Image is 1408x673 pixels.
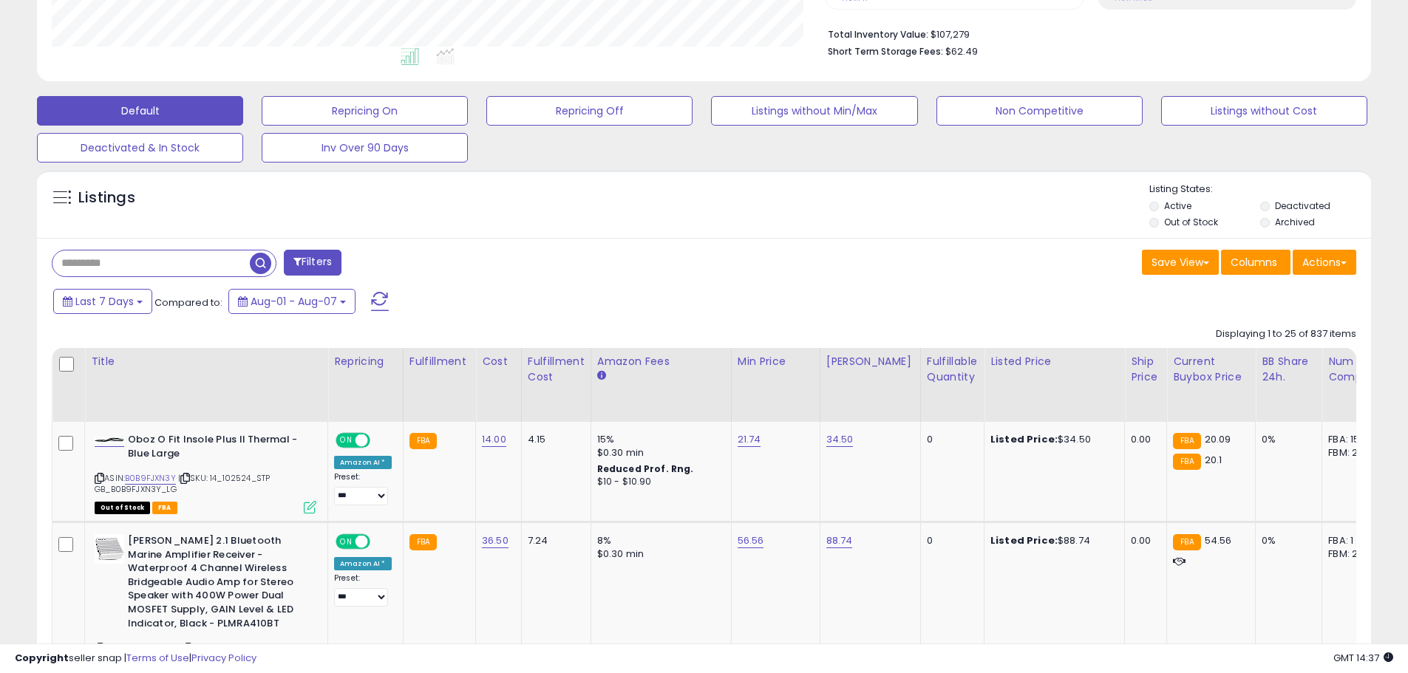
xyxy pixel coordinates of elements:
button: Columns [1221,250,1290,275]
div: Fulfillment Cost [528,354,585,385]
b: Listed Price: [990,533,1058,547]
div: ASIN: [95,433,316,512]
div: Repricing [334,354,397,369]
button: Default [37,96,243,126]
button: Deactivated & In Stock [37,133,243,163]
div: seller snap | | [15,652,256,666]
div: Amazon Fees [597,354,725,369]
div: $10 - $10.90 [597,476,720,488]
a: Terms of Use [126,651,189,665]
div: 0% [1262,433,1310,446]
span: OFF [368,434,392,447]
div: FBA: 15 [1328,433,1377,446]
div: BB Share 24h. [1262,354,1316,385]
div: Cost [482,354,515,369]
div: Title [91,354,322,369]
div: 0% [1262,534,1310,547]
button: Aug-01 - Aug-07 [228,289,356,314]
b: Total Inventory Value: [828,28,928,41]
a: 36.50 [482,533,509,548]
span: 2025-08-15 14:37 GMT [1333,651,1393,665]
b: Short Term Storage Fees: [828,45,943,58]
small: FBA [409,433,437,449]
span: OFF [368,536,392,548]
div: Fulfillment [409,354,469,369]
p: Listing States: [1149,182,1371,197]
div: Listed Price [990,354,1118,369]
div: 0 [927,534,973,547]
small: FBA [1173,534,1200,550]
span: Aug-01 - Aug-07 [251,294,337,309]
label: Out of Stock [1164,216,1218,228]
div: 7.24 [528,534,579,547]
div: $0.30 min [597,446,720,460]
button: Inv Over 90 Days [262,133,468,163]
h5: Listings [78,188,135,208]
a: 56.56 [738,533,764,548]
div: Amazon AI * [334,557,392,570]
button: Non Competitive [936,96,1143,126]
li: $107,279 [828,24,1345,42]
span: 54.56 [1205,533,1232,547]
div: FBM: 2 [1328,446,1377,460]
span: Last 7 Days [75,294,134,309]
b: Listed Price: [990,432,1058,446]
span: ON [337,434,356,447]
label: Deactivated [1275,199,1330,212]
small: Amazon Fees. [597,369,606,383]
span: All listings that are currently out of stock and unavailable for purchase on Amazon [95,502,150,514]
button: Listings without Min/Max [711,96,917,126]
div: [PERSON_NAME] [826,354,914,369]
div: FBM: 2 [1328,547,1377,561]
span: ON [337,536,356,548]
span: FBA [152,502,177,514]
div: Fulfillable Quantity [927,354,978,385]
div: 15% [597,433,720,446]
span: 20.1 [1205,453,1222,467]
a: B0B9FJXN3Y [125,472,176,485]
div: Amazon AI * [334,456,392,469]
button: Last 7 Days [53,289,152,314]
a: 14.00 [482,432,506,447]
div: 0.00 [1131,534,1155,547]
div: Num of Comp. [1328,354,1382,385]
small: FBA [1173,433,1200,449]
img: 41HVviQuSpL._SL40_.jpg [95,534,124,564]
div: $0.30 min [597,547,720,561]
a: Privacy Policy [191,651,256,665]
span: Columns [1231,255,1277,270]
button: Actions [1293,250,1356,275]
img: 31CG1AyM75L._SL40_.jpg [95,437,124,443]
a: 88.74 [826,533,853,548]
button: Repricing Off [486,96,693,126]
span: 20.09 [1205,432,1231,446]
small: FBA [409,534,437,550]
label: Active [1164,199,1191,212]
div: $34.50 [990,433,1113,446]
button: Filters [284,250,341,276]
div: 8% [597,534,720,547]
a: 21.74 [738,432,761,447]
div: Ship Price [1131,354,1160,385]
div: $88.74 [990,534,1113,547]
button: Repricing On [262,96,468,126]
div: 0.00 [1131,433,1155,446]
div: Preset: [334,573,392,607]
button: Listings without Cost [1161,96,1367,126]
div: Current Buybox Price [1173,354,1249,385]
span: $62.49 [945,44,978,58]
small: FBA [1173,454,1200,470]
div: 0 [927,433,973,446]
div: Preset: [334,472,392,505]
label: Archived [1275,216,1315,228]
span: Compared to: [154,295,222,310]
div: Min Price [738,354,814,369]
div: 4.15 [528,433,579,446]
b: Oboz O Fit Insole Plus II Thermal - Blue Large [128,433,307,464]
span: | SKU: 14_102524_STP GB_B0B9FJXN3Y_LG [95,472,270,494]
b: [PERSON_NAME] 2.1 Bluetooth Marine Amplifier Receiver - Waterproof 4 Channel Wireless Bridgeable ... [128,534,307,634]
div: Displaying 1 to 25 of 837 items [1216,327,1356,341]
strong: Copyright [15,651,69,665]
b: Reduced Prof. Rng. [597,462,694,475]
a: 34.50 [826,432,854,447]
